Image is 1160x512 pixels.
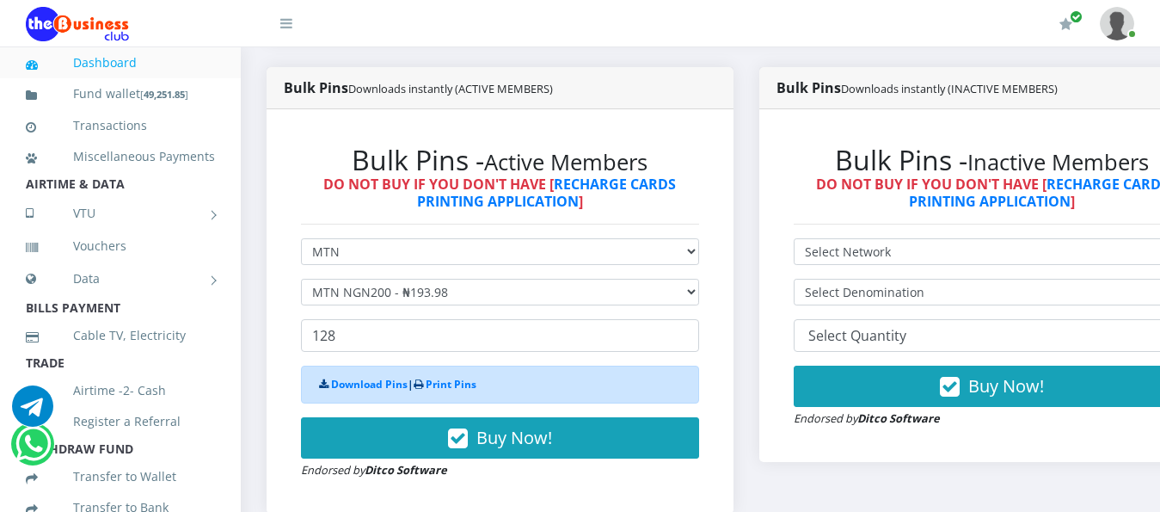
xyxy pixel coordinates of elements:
[26,192,215,235] a: VTU
[1059,17,1072,31] i: Renew/Upgrade Subscription
[426,377,476,392] a: Print Pins
[967,147,1149,177] small: Inactive Members
[26,316,215,355] a: Cable TV, Electricity
[284,78,553,97] strong: Bulk Pins
[331,377,408,392] a: Download Pins
[144,88,185,101] b: 49,251.85
[26,257,215,300] a: Data
[301,417,699,459] button: Buy Now!
[857,410,940,426] strong: Ditco Software
[1100,7,1134,40] img: User
[26,402,215,441] a: Register a Referral
[484,147,648,177] small: Active Members
[140,88,188,101] small: [ ]
[26,226,215,266] a: Vouchers
[301,319,699,352] input: Enter Quantity
[365,462,447,478] strong: Ditco Software
[26,43,215,83] a: Dashboard
[12,398,53,427] a: Chat for support
[26,7,129,41] img: Logo
[319,377,476,392] strong: |
[26,137,215,176] a: Miscellaneous Payments
[15,436,51,465] a: Chat for support
[841,81,1058,96] small: Downloads instantly (INACTIVE MEMBERS)
[26,457,215,497] a: Transfer to Wallet
[26,74,215,114] a: Fund wallet[49,251.85]
[776,78,1058,97] strong: Bulk Pins
[1070,10,1083,23] span: Renew/Upgrade Subscription
[26,106,215,145] a: Transactions
[26,371,215,410] a: Airtime -2- Cash
[348,81,553,96] small: Downloads instantly (ACTIVE MEMBERS)
[301,144,699,176] h2: Bulk Pins -
[794,410,940,426] small: Endorsed by
[417,175,677,210] a: RECHARGE CARDS PRINTING APPLICATION
[301,462,447,478] small: Endorsed by
[323,175,676,210] strong: DO NOT BUY IF YOU DON'T HAVE [ ]
[968,374,1044,398] span: Buy Now!
[476,426,552,449] span: Buy Now!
